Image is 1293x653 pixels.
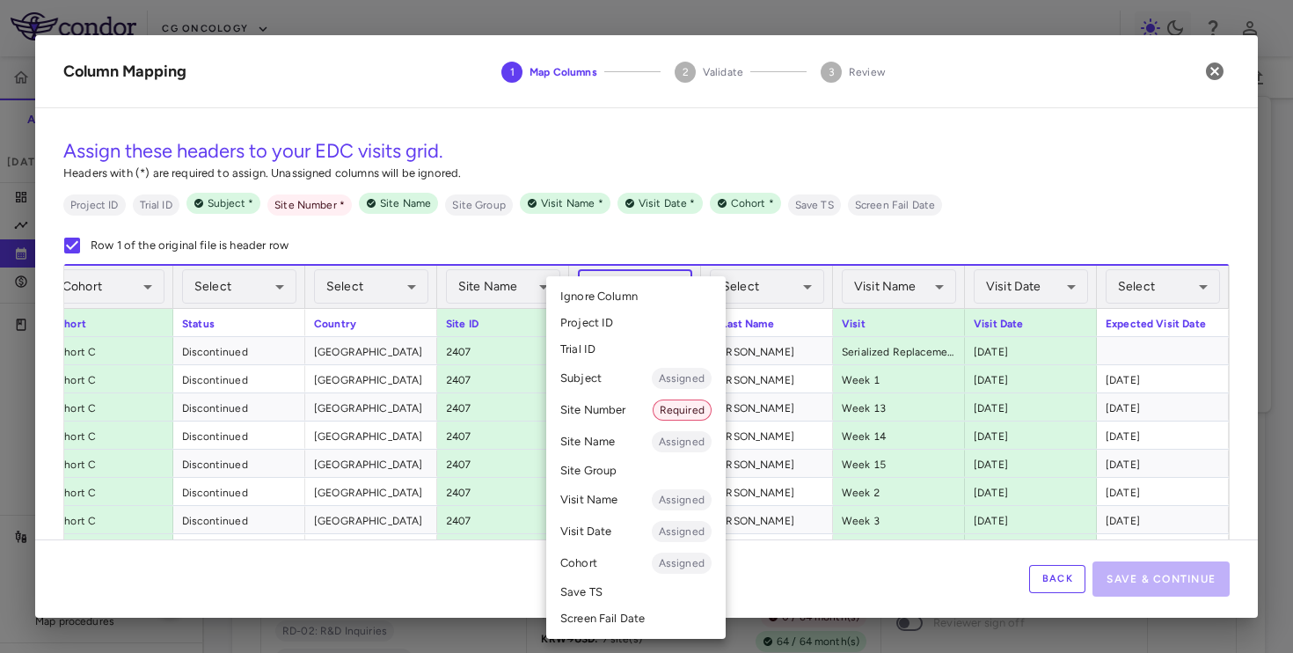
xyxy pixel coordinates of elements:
li: Subject [546,363,726,394]
li: Visit Name [546,484,726,516]
li: Site Name [546,426,726,458]
span: Ignore Column [560,289,638,304]
span: Assigned [652,524,712,539]
li: Cohort [546,547,726,579]
span: Required [654,402,711,418]
li: Screen Fail Date [546,605,726,632]
span: Assigned [652,371,712,386]
li: Trial ID [546,336,726,363]
span: Assigned [652,434,712,450]
li: Site Number [546,394,726,426]
li: Visit Date [546,516,726,547]
li: Site Group [546,458,726,484]
li: Save TS [546,579,726,605]
span: Assigned [652,555,712,571]
li: Project ID [546,310,726,336]
span: Assigned [652,492,712,508]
